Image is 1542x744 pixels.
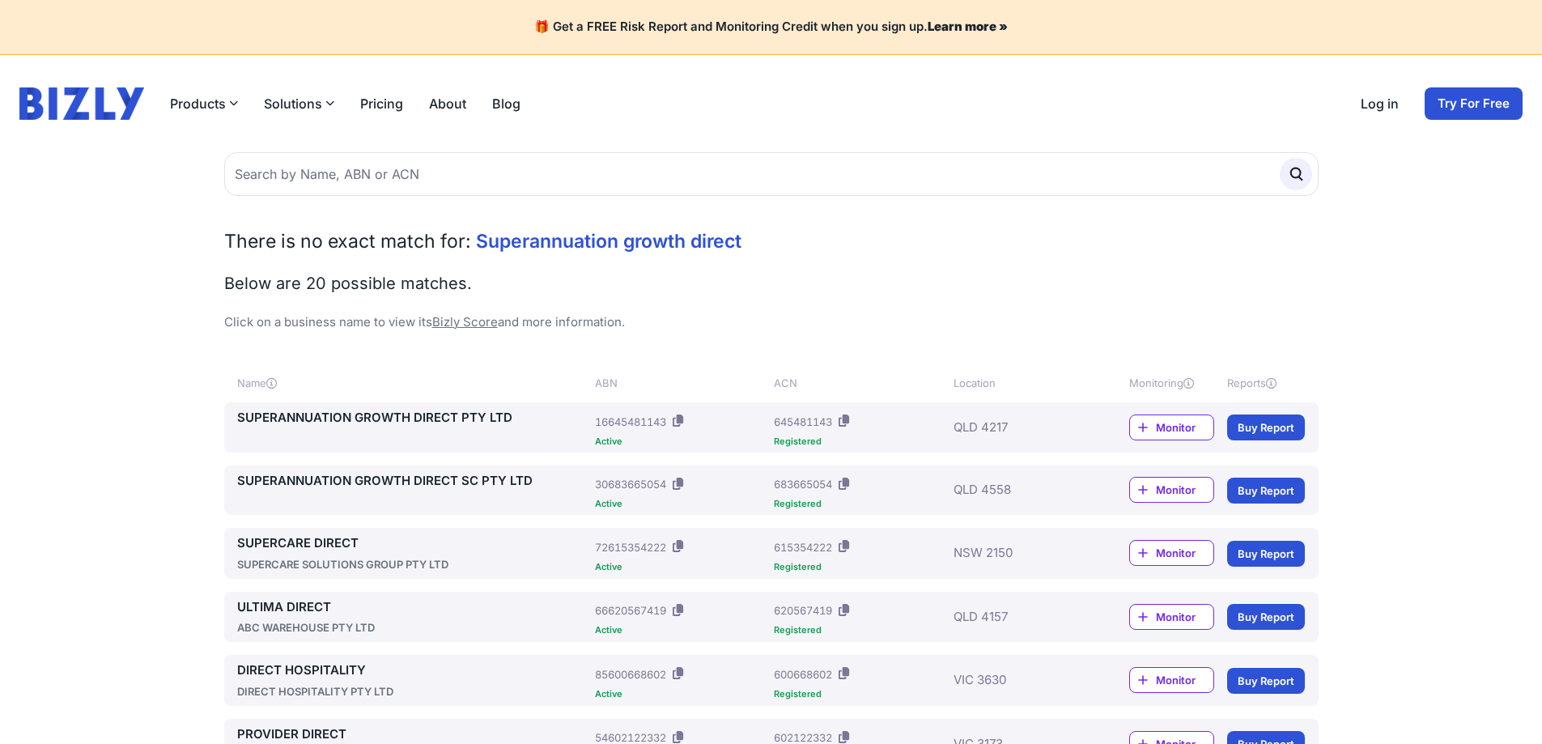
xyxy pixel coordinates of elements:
a: Buy Report [1227,415,1305,440]
a: SUPERCARE DIRECT [237,534,589,553]
div: 85600668602 [595,666,666,682]
a: About [429,94,466,113]
div: Location [954,375,1081,391]
a: ULTIMA DIRECT [237,598,589,617]
div: Registered [774,437,946,446]
a: Buy Report [1227,541,1305,567]
a: Monitor [1129,477,1214,503]
div: ACN [774,375,946,391]
div: ABN [595,375,767,391]
span: There is no exact match for: [224,230,471,253]
div: Registered [774,500,946,508]
span: Monitor [1156,672,1213,688]
button: Products [170,94,238,113]
a: Blog [492,94,520,113]
a: Buy Report [1227,478,1305,504]
div: 615354222 [774,539,832,555]
a: SUPERANNUATION GROWTH DIRECT PTY LTD [237,409,589,427]
div: Active [595,563,767,572]
div: 30683665054 [595,476,666,492]
div: 600668602 [774,666,832,682]
a: Buy Report [1227,668,1305,694]
span: Monitor [1156,482,1213,498]
span: Monitor [1156,545,1213,561]
h4: 🎁 Get a FREE Risk Report and Monitoring Credit when you sign up. [19,19,1523,35]
a: Learn more » [928,19,1008,34]
div: Active [595,437,767,446]
p: Click on a business name to view its and more information. [224,313,1319,332]
span: Monitor [1156,419,1213,436]
div: Registered [774,626,946,635]
div: 645481143 [774,414,832,430]
div: 72615354222 [595,539,666,555]
div: NSW 2150 [954,534,1081,572]
a: PROVIDER DIRECT [237,725,589,744]
div: QLD 4558 [954,472,1081,509]
a: Buy Report [1227,604,1305,630]
a: Log in [1361,94,1399,113]
div: ABC WAREHOUSE PTY LTD [237,619,589,636]
a: SUPERANNUATION GROWTH DIRECT SC PTY LTD [237,472,589,491]
button: Solutions [264,94,334,113]
input: Search by Name, ABN or ACN [224,152,1319,196]
a: Try For Free [1425,87,1523,120]
div: VIC 3630 [954,661,1081,699]
div: QLD 4157 [954,598,1081,636]
span: Monitor [1156,609,1213,625]
div: Active [595,500,767,508]
div: Registered [774,690,946,699]
div: Registered [774,563,946,572]
a: Monitor [1129,415,1214,440]
div: DIRECT HOSPITALITY PTY LTD [237,683,589,699]
div: 16645481143 [595,414,666,430]
div: Active [595,626,767,635]
div: SUPERCARE SOLUTIONS GROUP PTY LTD [237,556,589,572]
div: Name [237,375,589,391]
span: Below are 20 possible matches. [224,274,472,293]
a: Pricing [360,94,403,113]
div: Active [595,690,767,699]
a: Monitor [1129,604,1214,630]
span: Superannuation growth direct [476,230,741,253]
div: 683665054 [774,476,832,492]
div: QLD 4217 [954,409,1081,446]
a: DIRECT HOSPITALITY [237,661,589,680]
a: Monitor [1129,540,1214,566]
div: Reports [1227,375,1305,391]
div: 620567419 [774,602,832,619]
a: Bizly Score [432,314,498,329]
a: Monitor [1129,667,1214,693]
div: 66620567419 [595,602,666,619]
div: Monitoring [1129,375,1214,391]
